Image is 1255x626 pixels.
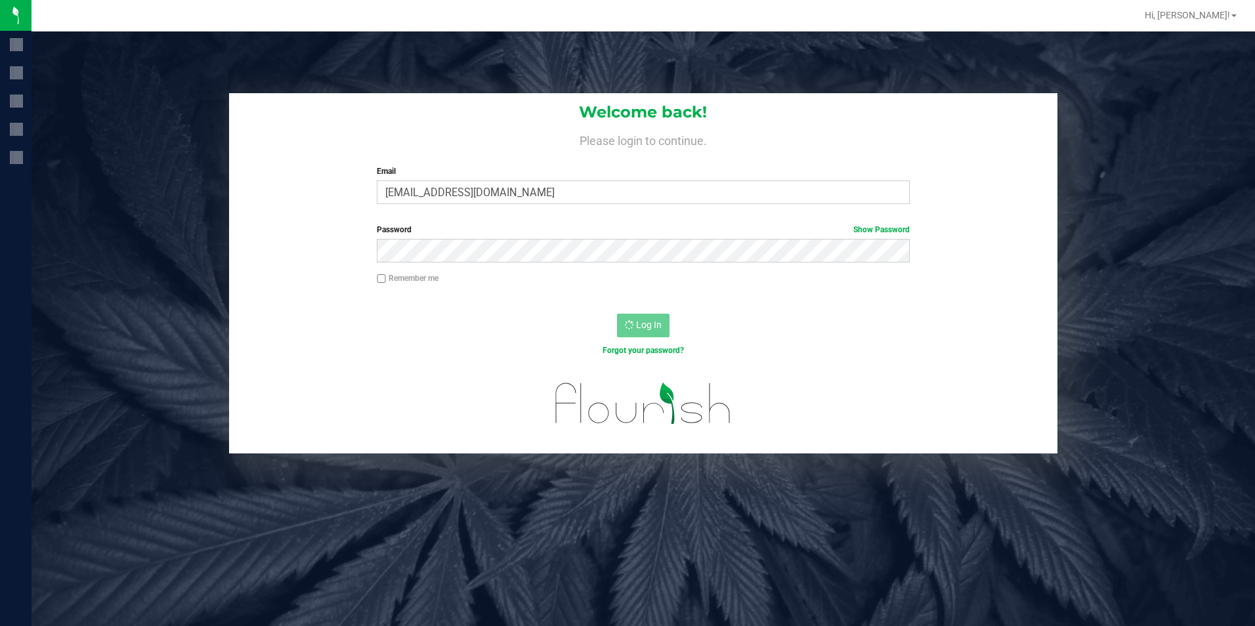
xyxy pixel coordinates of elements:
[377,225,412,234] span: Password
[377,272,438,284] label: Remember me
[617,314,670,337] button: Log In
[1145,10,1230,20] span: Hi, [PERSON_NAME]!
[603,346,684,355] a: Forgot your password?
[229,104,1058,121] h1: Welcome back!
[853,225,910,234] a: Show Password
[377,274,386,283] input: Remember me
[377,165,910,177] label: Email
[229,131,1058,147] h4: Please login to continue.
[540,370,747,437] img: flourish_logo.svg
[636,320,662,330] span: Log In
